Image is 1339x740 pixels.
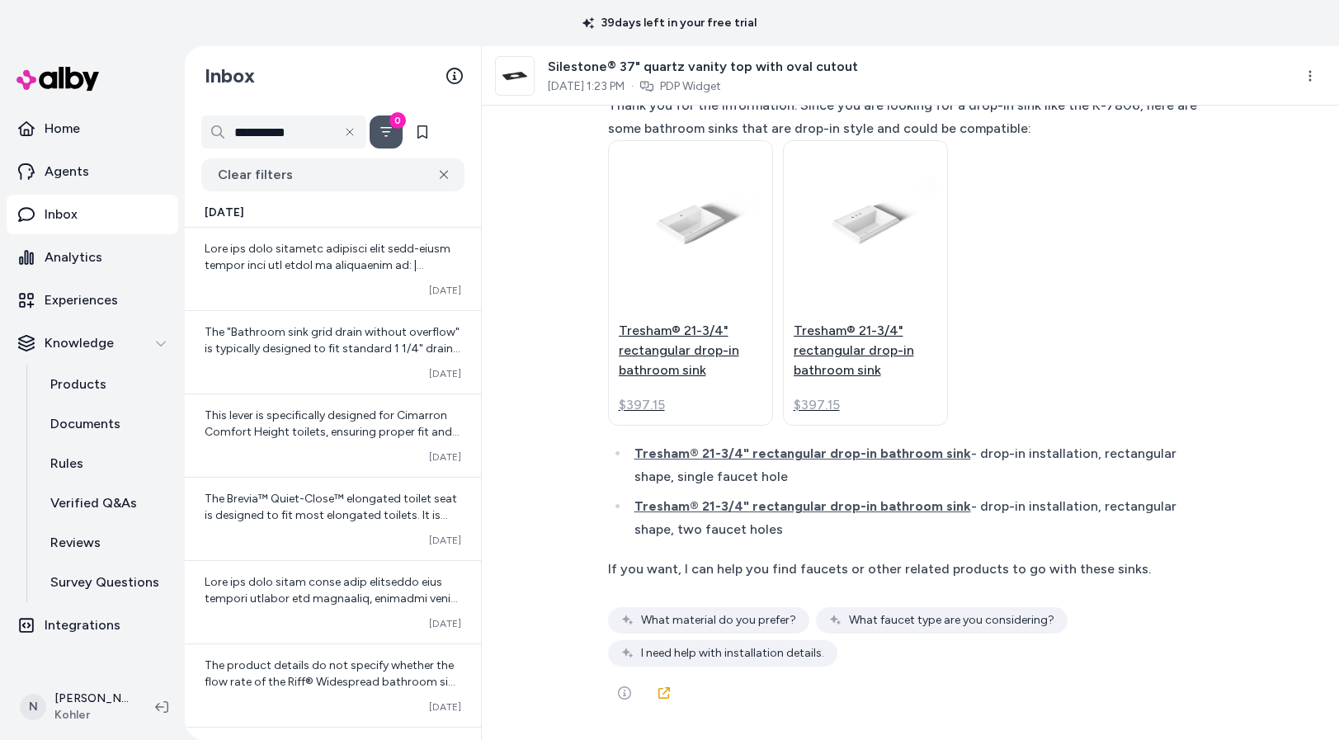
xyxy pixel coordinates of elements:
p: Products [50,375,106,394]
div: Thank you for the information. Since you are looking for a drop-in sink like the K-7806, here are... [608,94,1198,140]
a: Survey Questions [34,563,178,602]
span: $397.15 [794,395,840,415]
span: N [20,694,46,720]
span: [DATE] [429,367,461,380]
div: If you want, I can help you find faucets or other related products to go with these sinks. [608,558,1198,581]
a: Lore ips dolo sitametc adipisci elit sedd-eiusm tempor inci utl etdol ma aliquaenim ad: | Minimve... [185,228,481,310]
p: [PERSON_NAME] [54,691,129,707]
img: Tresham® 21-3/4" rectangular drop-in bathroom sink [794,169,937,277]
a: PDP Widget [660,78,721,95]
li: - drop-in installation, rectangular shape, single faucet hole [629,442,1198,488]
span: [DATE] [429,617,461,630]
p: Rules [50,454,83,474]
a: Products [34,365,178,404]
span: The Brevia™ Quiet-Close™ elongated toilet seat is designed to fit most elongated toilets. It is e... [205,492,460,654]
a: Integrations [7,606,178,645]
p: Integrations [45,615,120,635]
span: What faucet type are you considering? [849,612,1054,629]
a: The product details do not specify whether the flow rate of the Riff® Widespread bathroom sink fa... [185,643,481,727]
img: aad49717_rgb [496,57,534,95]
button: See more [608,676,641,709]
button: Clear filters [201,158,464,191]
a: Experiences [7,280,178,320]
h2: Inbox [205,64,255,88]
p: Survey Questions [50,573,159,592]
a: Lore ips dolo sitam conse adip elitseddo eius tempori utlabor etd magnaaliq, enimadmi veni quisno... [185,560,481,643]
p: Inbox [45,205,78,224]
a: Reviews [34,523,178,563]
a: Rules [34,444,178,483]
span: This lever is specifically designed for Cimarron Comfort Height toilets, ensuring proper fit and ... [205,408,460,455]
li: - drop-in installation, rectangular shape, two faucet holes [629,495,1198,541]
p: Analytics [45,247,102,267]
span: Tresham® 21-3/4" rectangular drop-in bathroom sink [634,445,971,461]
p: Knowledge [45,333,114,353]
p: Experiences [45,290,118,310]
a: The Brevia™ Quiet-Close™ elongated toilet seat is designed to fit most elongated toilets. It is e... [185,477,481,560]
button: Knowledge [7,323,178,363]
a: Tresham® 21-3/4" rectangular drop-in bathroom sinkTresham® 21-3/4" rectangular drop-in bathroom s... [783,140,948,426]
p: Reviews [50,533,101,553]
img: Tresham® 21-3/4" rectangular drop-in bathroom sink [619,169,762,277]
span: [DATE] [429,284,461,297]
span: [DATE] 1:23 PM [548,78,625,95]
button: Filter [370,115,403,148]
a: Analytics [7,238,178,277]
a: Agents [7,152,178,191]
button: N[PERSON_NAME]Kohler [10,681,142,733]
p: 39 days left in your free trial [573,15,766,31]
a: Documents [34,404,178,444]
p: Tresham® 21-3/4" rectangular drop-in bathroom sink [794,321,937,380]
span: [DATE] [429,450,461,464]
p: Documents [50,414,120,434]
img: alby Logo [17,67,99,91]
p: Home [45,119,80,139]
span: What material do you prefer? [641,612,796,629]
span: [DATE] [429,534,461,547]
a: The "Bathroom sink grid drain without overflow" is typically designed to fit standard 1 1/4" drai... [185,310,481,394]
a: Verified Q&As [34,483,178,523]
span: [DATE] [205,205,244,221]
span: Kohler [54,707,129,724]
span: · [631,78,634,95]
p: Tresham® 21-3/4" rectangular drop-in bathroom sink [619,321,762,380]
span: Tresham® 21-3/4" rectangular drop-in bathroom sink [634,498,971,514]
p: Agents [45,162,89,181]
a: Tresham® 21-3/4" rectangular drop-in bathroom sinkTresham® 21-3/4" rectangular drop-in bathroom s... [608,140,773,426]
a: This lever is specifically designed for Cimarron Comfort Height toilets, ensuring proper fit and ... [185,394,481,477]
a: Inbox [7,195,178,234]
span: The "Bathroom sink grid drain without overflow" is typically designed to fit standard 1 1/4" drai... [205,325,460,471]
span: [DATE] [429,700,461,714]
p: Verified Q&As [50,493,137,513]
div: 0 [389,112,406,129]
span: $397.15 [619,395,665,415]
span: Silestone® 37" quartz vanity top with oval cutout [548,57,858,77]
a: Home [7,109,178,148]
span: I need help with installation details. [641,645,824,662]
